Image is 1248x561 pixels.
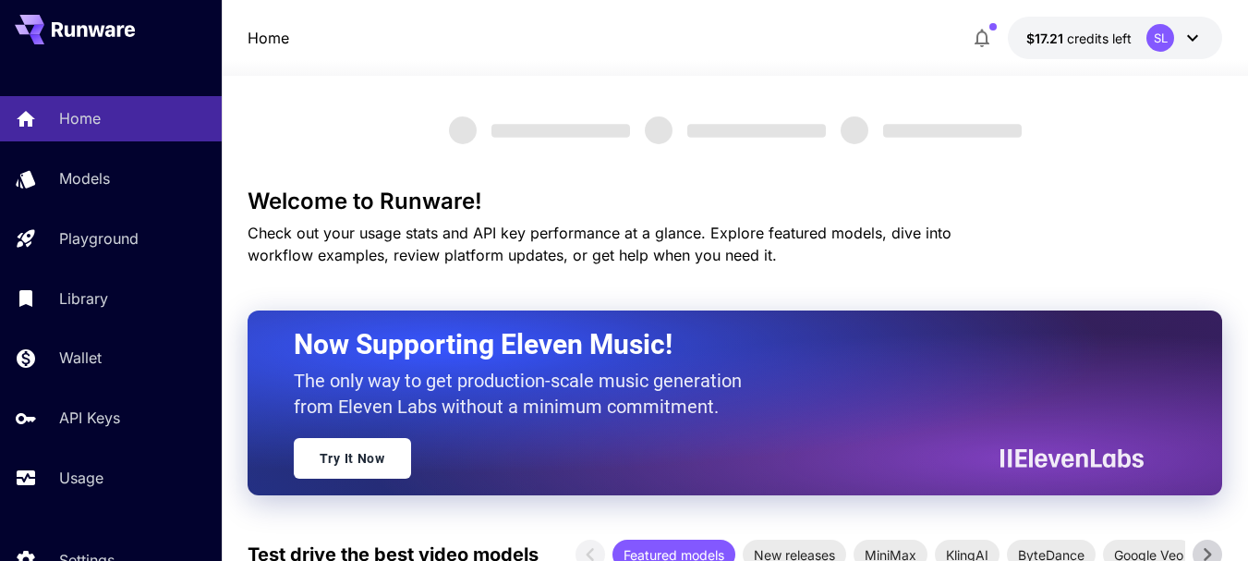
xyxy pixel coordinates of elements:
p: Playground [59,227,139,250]
p: Library [59,287,108,310]
a: Home [248,27,289,49]
p: Models [59,167,110,189]
div: SL [1146,24,1174,52]
a: Try It Now [294,438,411,479]
h2: Now Supporting Eleven Music! [294,327,1130,362]
span: Check out your usage stats and API key performance at a glance. Explore featured models, dive int... [248,224,951,264]
span: $17.21 [1026,30,1067,46]
button: $17.21428SL [1008,17,1222,59]
span: credits left [1067,30,1132,46]
p: API Keys [59,407,120,429]
h3: Welcome to Runware! [248,189,1222,214]
nav: breadcrumb [248,27,289,49]
div: $17.21428 [1026,29,1132,48]
p: Home [59,107,101,129]
p: Usage [59,467,103,489]
p: Wallet [59,347,102,369]
p: The only way to get production-scale music generation from Eleven Labs without a minimum commitment. [294,368,756,420]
